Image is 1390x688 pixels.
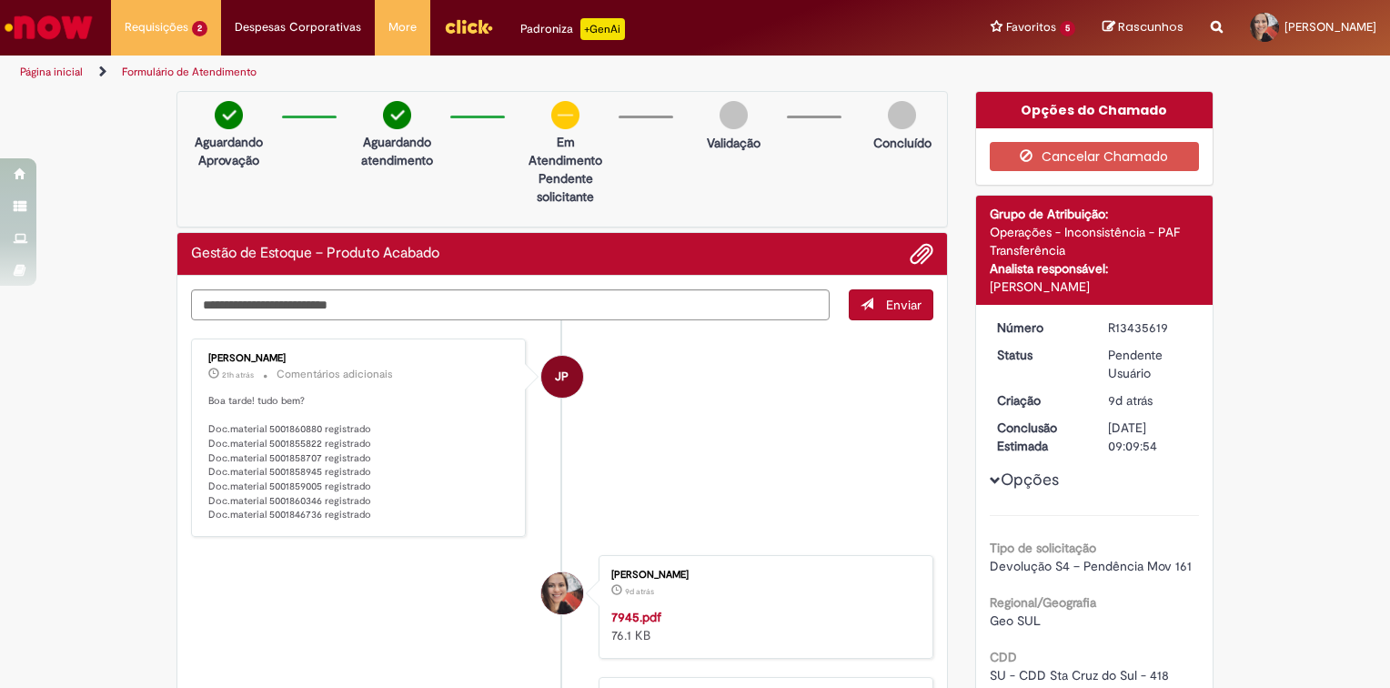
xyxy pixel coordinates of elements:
[521,169,609,206] p: Pendente solicitante
[208,353,511,364] div: [PERSON_NAME]
[541,572,583,614] div: Natalia Carolina Krause
[976,92,1214,128] div: Opções do Chamado
[990,612,1041,629] span: Geo SUL
[222,369,254,380] time: 28/08/2025 15:52:48
[580,18,625,40] p: +GenAi
[125,18,188,36] span: Requisições
[215,101,243,129] img: check-circle-green.png
[191,246,439,262] h2: Gestão de Estoque – Produto Acabado Histórico de tíquete
[1108,319,1193,337] div: R13435619
[990,558,1192,574] span: Devolução S4 – Pendência Mov 161
[1284,19,1376,35] span: [PERSON_NAME]
[888,101,916,129] img: img-circle-grey.png
[990,205,1200,223] div: Grupo de Atribuição:
[1060,21,1075,36] span: 5
[1108,346,1193,382] div: Pendente Usuário
[191,289,830,320] textarea: Digite sua mensagem aqui...
[1108,392,1153,409] time: 21/08/2025 11:09:50
[1108,392,1153,409] span: 9d atrás
[14,56,913,89] ul: Trilhas de página
[611,609,661,625] a: 7945.pdf
[122,65,257,79] a: Formulário de Atendimento
[222,369,254,380] span: 21h atrás
[910,242,933,266] button: Adicionar anexos
[849,289,933,320] button: Enviar
[1006,18,1056,36] span: Favoritos
[625,586,654,597] time: 21/08/2025 11:09:47
[383,101,411,129] img: check-circle-green.png
[235,18,361,36] span: Despesas Corporativas
[1108,419,1193,455] div: [DATE] 09:09:54
[277,367,393,382] small: Comentários adicionais
[521,133,609,169] p: Em Atendimento
[208,394,511,522] p: Boa tarde! tudo bem? Doc.material 5001860880 registrado Doc.material 5001855822 registrado Doc.ma...
[551,101,579,129] img: circle-minus.png
[990,259,1200,278] div: Analista responsável:
[983,346,1095,364] dt: Status
[1118,18,1184,35] span: Rascunhos
[353,133,441,169] p: Aguardando atendimento
[555,355,569,399] span: JP
[990,594,1096,611] b: Regional/Geografia
[520,18,625,40] div: Padroniza
[541,356,583,398] div: Jose Pereira
[983,391,1095,410] dt: Criação
[611,570,914,581] div: [PERSON_NAME]
[1108,391,1193,410] div: 21/08/2025 11:09:50
[1103,19,1184,36] a: Rascunhos
[192,21,207,36] span: 2
[720,101,748,129] img: img-circle-grey.png
[983,319,1095,337] dt: Número
[990,540,1096,556] b: Tipo de solicitação
[625,586,654,597] span: 9d atrás
[990,142,1200,171] button: Cancelar Chamado
[983,419,1095,455] dt: Conclusão Estimada
[611,608,914,644] div: 76.1 KB
[20,65,83,79] a: Página inicial
[990,223,1200,259] div: Operações - Inconsistência - PAF Transferência
[185,133,273,169] p: Aguardando Aprovação
[886,297,922,313] span: Enviar
[2,9,96,46] img: ServiceNow
[444,13,493,40] img: click_logo_yellow_360x200.png
[707,134,760,152] p: Validação
[990,649,1017,665] b: CDD
[388,18,417,36] span: More
[990,667,1169,683] span: SU - CDD Sta Cruz do Sul - 418
[873,134,932,152] p: Concluído
[990,278,1200,296] div: [PERSON_NAME]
